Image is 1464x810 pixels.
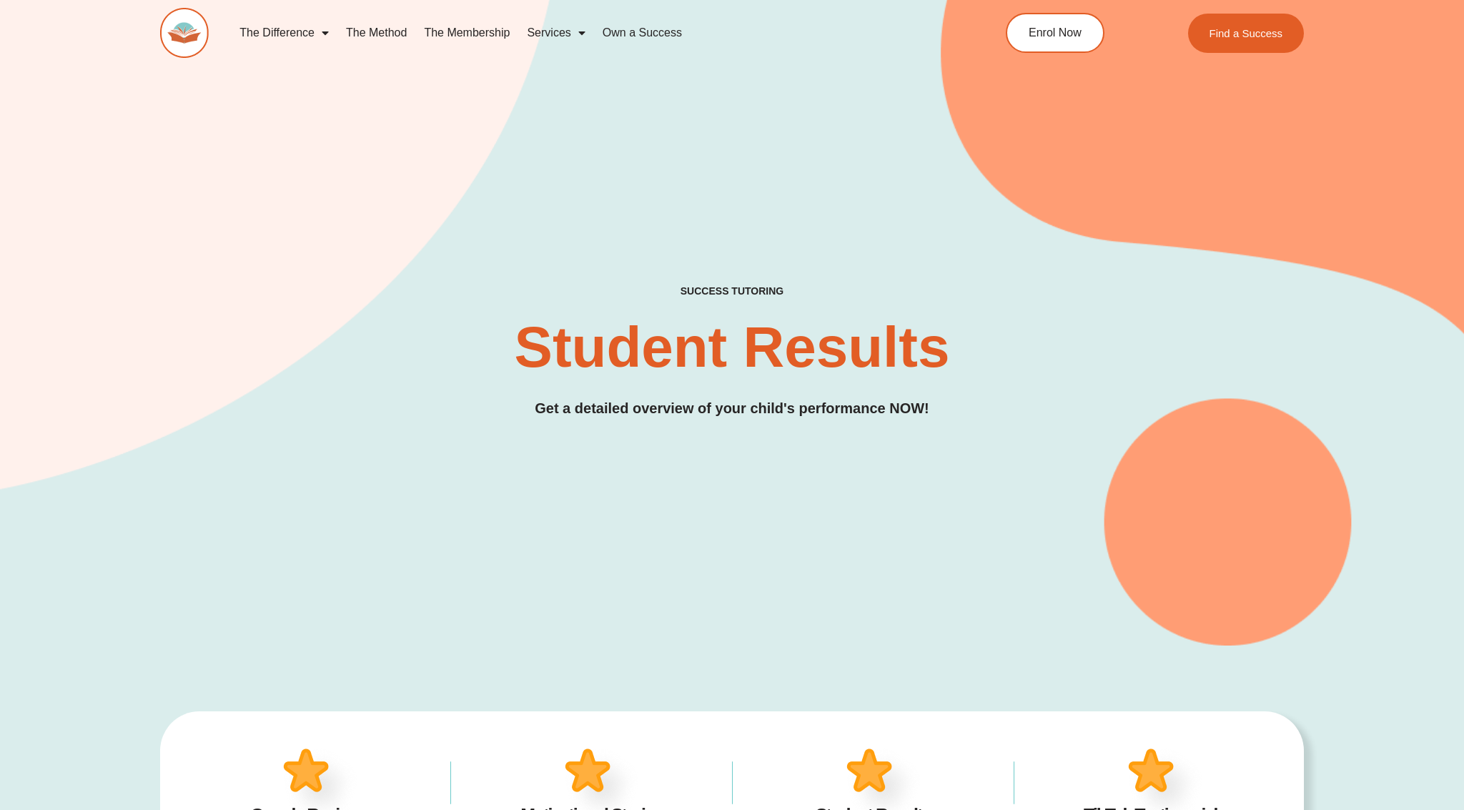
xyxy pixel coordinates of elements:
[1209,28,1282,39] span: Find a Success
[231,16,337,49] a: The Difference
[1006,13,1104,53] a: Enrol Now
[518,16,593,49] a: Services
[594,16,691,49] a: Own a Success
[415,16,518,49] a: The Membership
[200,319,1264,376] h2: Student Results
[160,397,1304,420] h3: Get a detailed overview of your child's performance NOW!
[1187,14,1304,53] a: Find a Success
[563,285,901,297] h4: SUCCESS TUTORING​
[337,16,415,49] a: The Method
[231,16,940,49] nav: Menu
[1029,27,1082,39] span: Enrol Now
